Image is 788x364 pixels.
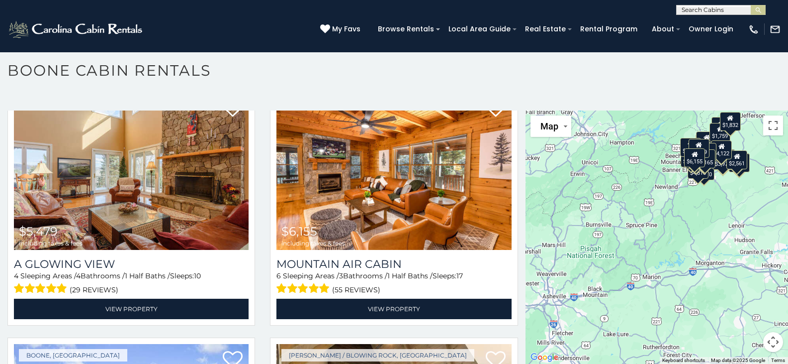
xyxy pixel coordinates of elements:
img: A Glowing View [14,93,249,250]
span: 3 [339,271,343,280]
a: Mountain Air Cabin $6,155 including taxes & fees [276,93,511,250]
img: mail-regular-white.png [770,24,781,35]
div: $5,165 [694,149,715,168]
span: 6 [276,271,281,280]
span: 1 Half Baths / [387,271,433,280]
a: Terms (opens in new tab) [771,358,785,363]
div: $4,816 [687,159,708,178]
a: Local Area Guide [443,21,516,37]
a: Mountain Air Cabin [276,257,511,271]
span: 4 [76,271,81,280]
a: Rental Program [575,21,642,37]
div: Sleeping Areas / Bathrooms / Sleeps: [14,271,249,296]
img: Google [528,351,561,364]
button: Keyboard shortcuts [662,357,705,364]
button: Change map style [530,116,571,137]
img: phone-regular-white.png [748,24,759,35]
a: Owner Login [684,21,738,37]
div: $1,832 [719,112,740,130]
span: Map data ©2025 Google [711,358,765,363]
div: $2,237 [693,149,714,168]
div: $4,516 [696,131,717,150]
div: $2,889 [729,153,750,172]
a: A Glowing View $5,479 including taxes & fees [14,93,249,250]
a: View Property [276,299,511,319]
img: White-1-2.png [7,19,145,39]
a: [PERSON_NAME] / Blowing Rock, [GEOGRAPHIC_DATA] [281,349,474,362]
div: $3,381 [680,137,701,156]
a: Boone, [GEOGRAPHIC_DATA] [19,349,127,362]
span: including taxes & fees [281,240,345,246]
a: View Property [14,299,249,319]
span: $5,479 [19,224,58,239]
span: My Favs [332,24,360,34]
a: My Favs [320,24,363,35]
div: $5,479 [688,139,709,158]
span: 10 [194,271,201,280]
button: Toggle fullscreen view [763,116,783,135]
a: Real Estate [520,21,571,37]
span: Map [540,121,558,131]
div: $1,759 [709,123,730,142]
span: 17 [456,271,463,280]
span: including taxes & fees [19,240,83,246]
div: $3,978 [712,151,733,170]
div: $6,155 [684,148,705,167]
span: $6,155 [281,224,317,239]
div: $3,076 [681,148,701,167]
span: (55 reviews) [332,283,380,296]
div: $2,469 [696,142,716,161]
button: Map camera controls [763,332,783,352]
div: $2,561 [726,150,747,169]
div: $4,122 [711,140,732,159]
a: Open this area in Google Maps (opens a new window) [528,351,561,364]
div: $4,570 [694,161,714,180]
div: $4,127 [712,151,733,170]
span: 4 [14,271,18,280]
img: Mountain Air Cabin [276,93,511,250]
a: About [647,21,679,37]
span: 1 Half Baths / [125,271,170,280]
a: A Glowing View [14,257,249,271]
div: Sleeping Areas / Bathrooms / Sleeps: [276,271,511,296]
span: (29 reviews) [70,283,118,296]
a: Browse Rentals [373,21,439,37]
